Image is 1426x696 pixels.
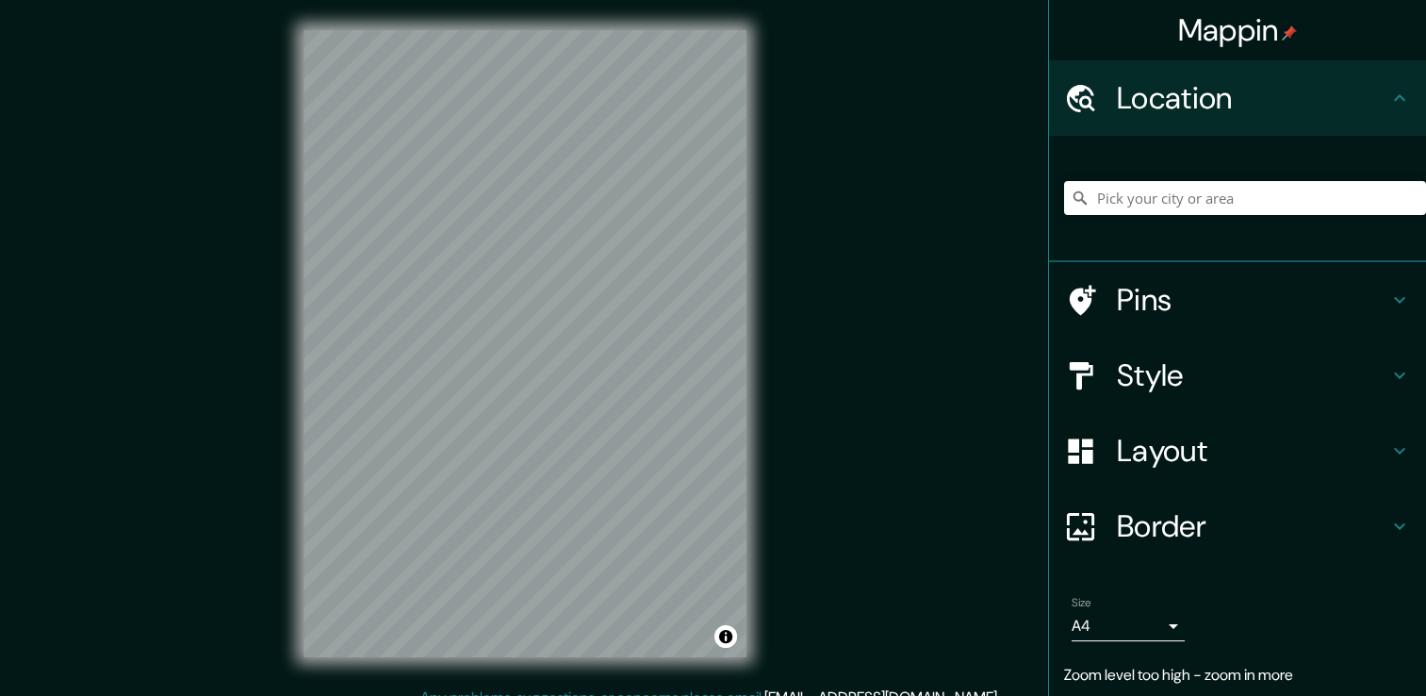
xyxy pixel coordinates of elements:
[1049,60,1426,136] div: Location
[1072,595,1091,611] label: Size
[714,625,737,648] button: Toggle attribution
[1072,611,1185,641] div: A4
[1049,489,1426,564] div: Border
[303,30,746,657] canvas: Map
[1282,25,1297,41] img: pin-icon.png
[1117,281,1388,319] h4: Pins
[1049,413,1426,489] div: Layout
[1117,432,1388,470] h4: Layout
[1064,664,1411,687] p: Zoom level too high - zoom in more
[1178,11,1298,49] h4: Mappin
[1117,356,1388,394] h4: Style
[1064,181,1426,215] input: Pick your city or area
[1117,79,1388,117] h4: Location
[1117,507,1388,545] h4: Border
[1049,338,1426,413] div: Style
[1049,262,1426,338] div: Pins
